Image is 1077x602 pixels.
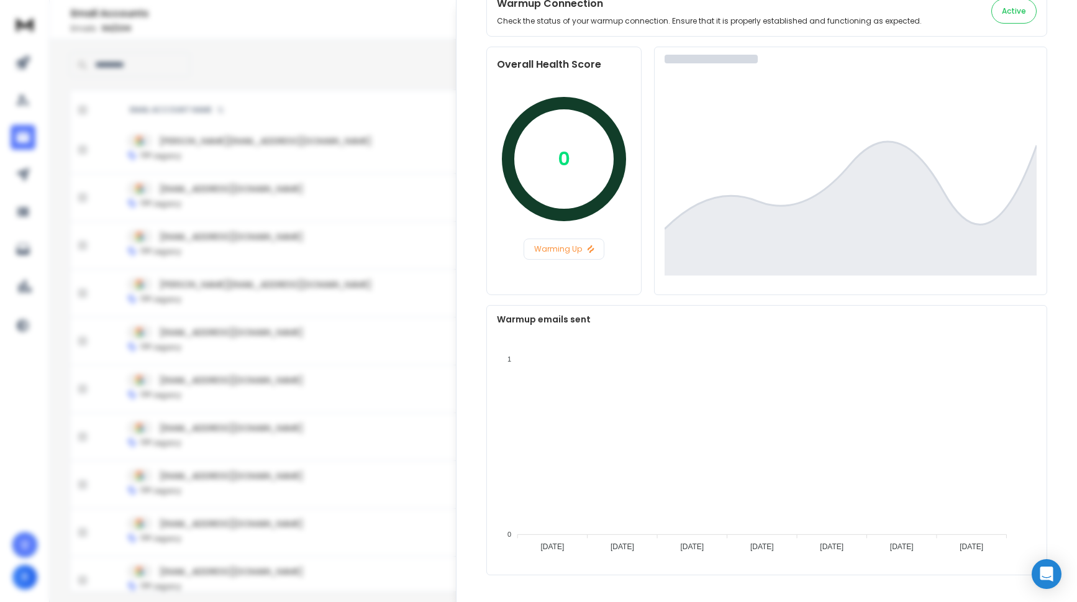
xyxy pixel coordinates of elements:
[540,542,564,551] tspan: [DATE]
[497,16,922,26] p: Check the status of your warmup connection. Ensure that it is properly established and functionin...
[1032,559,1061,589] div: Open Intercom Messenger
[680,542,704,551] tspan: [DATE]
[507,531,511,538] tspan: 0
[611,542,634,551] tspan: [DATE]
[497,313,1037,326] p: Warmup emails sent
[529,244,599,254] p: Warming Up
[820,542,843,551] tspan: [DATE]
[960,542,983,551] tspan: [DATE]
[750,542,774,551] tspan: [DATE]
[558,148,570,170] p: 0
[507,355,511,363] tspan: 1
[890,542,914,551] tspan: [DATE]
[497,57,631,72] h2: Overall Health Score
